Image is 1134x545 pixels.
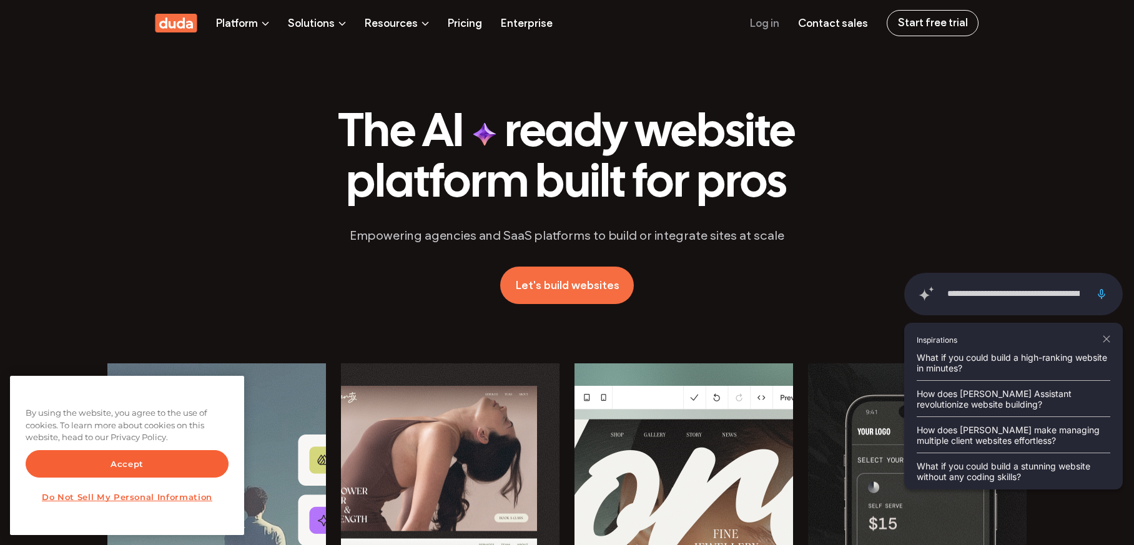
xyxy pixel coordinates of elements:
div: What if you could build a stunning website without any coding skills? [904,453,1123,489]
div: How does [PERSON_NAME] make managing multiple client websites effortless? [904,417,1123,453]
a: Log in [750,1,779,45]
button: Accept [26,450,229,478]
span: Inspirations [917,335,957,345]
button: Do Not Sell My Personal Information [26,484,229,510]
span: platform built for pros [347,163,787,206]
div: What if you could build a high-ranking website in minutes? [904,345,1123,381]
a: Let's build websites [500,267,634,304]
a: Contact sales [798,1,868,45]
span: ready website [505,112,796,155]
div: By using the website, you agree to the use of cookies. To learn more about cookies on this websit... [10,401,244,450]
a: Start free trial [887,10,979,36]
div: Start recording [1087,280,1115,308]
div: How does [PERSON_NAME] Assistant revolutionize website building? [904,381,1123,417]
div: Cookie banner [10,376,244,535]
div: Toggle inspiration questions [912,280,940,308]
span: Let's build websites [515,278,619,292]
div: Privacy [10,376,244,535]
span: Empowering agencies and SaaS platforms to build or integrate sites at scale [350,228,784,243]
input: Curious how Duda could work for you? - ask me anything! [947,280,1080,308]
span: The AI [338,112,464,155]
